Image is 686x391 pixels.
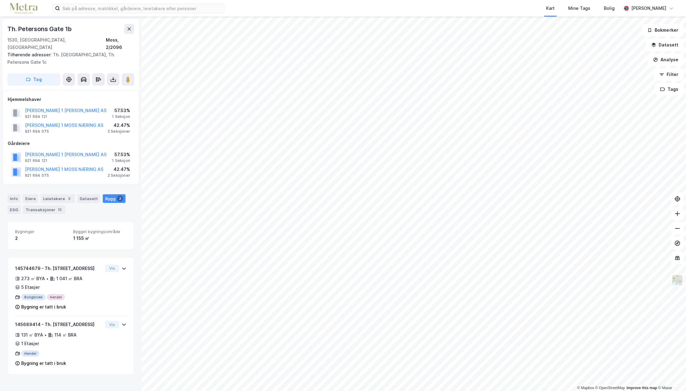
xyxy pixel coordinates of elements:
[21,340,39,347] div: 1 Etasjer
[44,333,47,337] div: •
[21,284,40,291] div: 5 Etasjer
[108,166,130,173] div: 42.47%
[21,275,45,282] div: 273 ㎡ BYA
[73,235,126,242] div: 1 155 ㎡
[631,5,666,12] div: [PERSON_NAME]
[57,207,63,213] div: 13
[54,331,77,339] div: 114 ㎡ BRA
[23,194,38,203] div: Eiere
[21,303,66,311] div: Bygning er tatt i bruk
[655,361,686,391] div: Kontrollprogram for chat
[655,361,686,391] iframe: Chat Widget
[108,122,130,129] div: 42.47%
[15,321,103,328] div: 145689414 - Th. [STREET_ADDRESS]
[112,158,130,163] div: 1 Seksjon
[105,321,119,328] button: Vis
[23,205,65,214] div: Transaksjoner
[10,3,38,14] img: metra-logo.256734c3b2bbffee19d4.png
[77,194,100,203] div: Datasett
[15,265,103,272] div: 145744679 - Th. [STREET_ADDRESS]
[105,265,119,272] button: Vis
[568,5,590,12] div: Mine Tags
[648,54,684,66] button: Analyse
[25,114,47,119] div: 921 694 121
[103,194,126,203] div: Bygg
[7,205,21,214] div: ESG
[112,114,130,119] div: 1 Seksjon
[8,96,134,103] div: Hjemmelshaver
[8,140,134,147] div: Gårdeiere
[546,5,555,12] div: Kart
[595,386,625,390] a: OpenStreetMap
[73,229,126,234] span: Bygget bygningsområde
[25,129,49,134] div: 921 694 075
[56,275,82,282] div: 1 041 ㎡ BRA
[21,331,43,339] div: 131 ㎡ BYA
[15,235,68,242] div: 2
[66,195,72,202] div: 3
[46,276,49,281] div: •
[15,229,68,234] span: Bygninger
[655,83,684,95] button: Tags
[108,173,130,178] div: 2 Seksjoner
[117,195,123,202] div: 2
[627,386,657,390] a: Improve this map
[7,52,53,57] span: Tilhørende adresser:
[21,360,66,367] div: Bygning er tatt i bruk
[7,36,106,51] div: 1530, [GEOGRAPHIC_DATA], [GEOGRAPHIC_DATA]
[7,51,129,66] div: Th. [GEOGRAPHIC_DATA], Th. Petersons Gate 1c
[112,151,130,158] div: 57.53%
[7,24,73,34] div: Th. Petersons Gate 1b
[672,274,683,286] img: Z
[25,158,47,163] div: 921 694 121
[108,129,130,134] div: 2 Seksjoner
[106,36,134,51] div: Moss, 2/2096
[7,73,60,86] button: Tag
[654,68,684,81] button: Filter
[25,173,49,178] div: 921 694 075
[642,24,684,36] button: Bokmerker
[60,4,224,13] input: Søk på adresse, matrikkel, gårdeiere, leietakere eller personer
[7,194,20,203] div: Info
[41,194,75,203] div: Leietakere
[112,107,130,114] div: 57.53%
[646,39,684,51] button: Datasett
[604,5,615,12] div: Bolig
[577,386,594,390] a: Mapbox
